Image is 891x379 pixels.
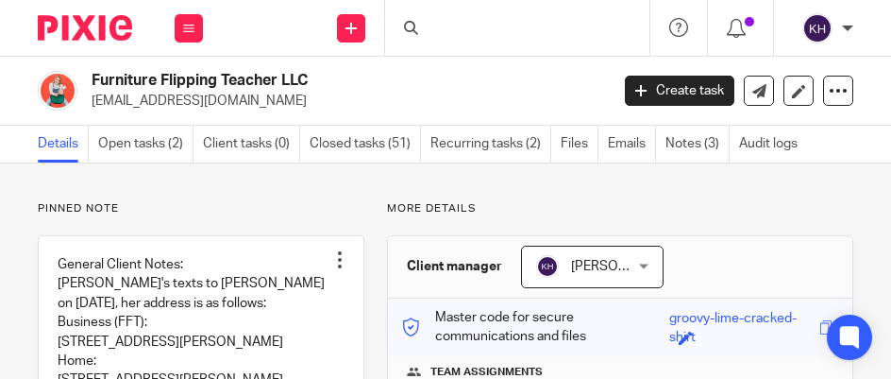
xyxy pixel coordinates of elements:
[802,13,832,43] img: svg%3E
[536,255,559,278] img: svg%3E
[387,201,853,216] p: More details
[310,126,421,163] a: Closed tasks (51)
[402,308,669,347] p: Master code for secure communications and files
[38,201,364,216] p: Pinned note
[739,126,807,163] a: Audit logs
[38,71,77,111] img: furniture.jpg
[571,260,675,273] span: [PERSON_NAME]
[669,309,815,331] div: groovy-lime-cracked-shirt
[38,15,132,41] img: Pixie
[38,126,89,163] a: Details
[407,257,502,276] h3: Client manager
[98,126,193,163] a: Open tasks (2)
[625,76,734,106] a: Create task
[608,126,656,163] a: Emails
[561,126,598,163] a: Files
[430,126,551,163] a: Recurring tasks (2)
[665,126,730,163] a: Notes (3)
[92,92,597,111] p: [EMAIL_ADDRESS][DOMAIN_NAME]
[203,126,300,163] a: Client tasks (0)
[92,71,496,91] h2: Furniture Flipping Teacher LLC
